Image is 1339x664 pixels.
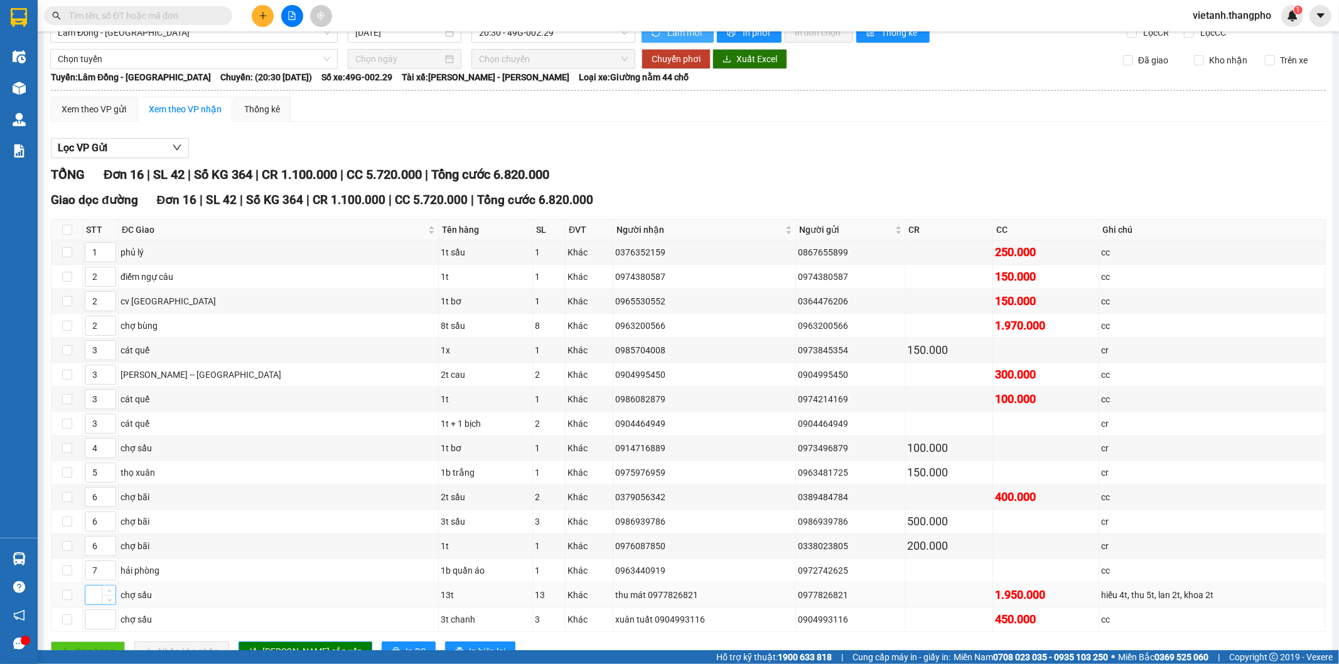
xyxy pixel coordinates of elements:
div: 1 [535,539,563,553]
span: Người gửi [799,223,893,237]
div: chợ sấu [121,441,436,455]
span: Trên xe [1275,53,1313,67]
div: cc [1101,368,1323,382]
div: Khác [567,417,611,431]
div: Thống kê [244,102,280,116]
span: | [200,193,203,207]
div: cr [1101,343,1323,357]
div: 1t bơ [441,294,530,308]
span: Tổng cước 6.820.000 [431,167,549,182]
div: 0904995450 [615,368,793,382]
span: In DS [406,645,426,658]
img: logo-vxr [11,8,27,27]
div: 1 [535,245,563,259]
div: Khác [567,294,611,308]
span: question-circle [13,581,25,593]
div: 450.000 [995,611,1097,628]
div: chợ bãi [121,515,436,528]
span: caret-down [1315,10,1326,21]
button: plus [252,5,274,27]
span: Lâm Đồng - Hà Nội [58,23,330,42]
span: | [1218,650,1220,664]
span: Số xe: 49G-002.29 [321,70,392,84]
img: warehouse-icon [13,82,26,95]
div: 1.950.000 [995,586,1097,604]
div: Khác [567,564,611,577]
div: 3 [535,613,563,626]
div: Khác [567,343,611,357]
div: 2 [535,417,563,431]
div: thọ xuân [121,466,436,479]
div: 1b trắng [441,466,530,479]
span: Lọc VP Gửi [58,140,107,156]
span: file-add [288,11,296,20]
th: SL [533,220,566,240]
div: Khác [567,368,611,382]
div: 0973845354 [798,343,903,357]
div: 0973496879 [798,441,903,455]
div: cát quế [121,417,436,431]
span: Chuyến: (20:30 [DATE]) [220,70,312,84]
div: điếm ngự câu [121,270,436,284]
span: 1 [1296,6,1300,14]
div: chợ bãi [121,490,436,504]
div: [PERSON_NAME] -- [GEOGRAPHIC_DATA] [121,368,436,382]
div: xuân tuất 0904993116 [615,613,793,626]
div: thu mát 0977826821 [615,588,793,602]
div: hải phòng [121,564,436,577]
img: solution-icon [13,144,26,158]
span: Decrease Value [102,595,116,604]
div: 8 [535,319,563,333]
span: | [425,167,428,182]
div: 1.970.000 [995,317,1097,335]
span: aim [316,11,325,20]
span: Đơn 16 [104,167,144,182]
span: printer [392,647,401,657]
span: vietanh.thangpho [1183,8,1281,23]
div: 0904464949 [798,417,903,431]
span: up [105,587,113,595]
div: 0963200566 [798,319,903,333]
span: Giao dọc đường [51,193,138,207]
button: aim [310,5,332,27]
div: 1t + 1 bịch [441,417,530,431]
div: 13t [441,588,530,602]
div: 150.000 [908,464,991,481]
span: Lọc CC [1196,26,1229,40]
span: SL 42 [153,167,185,182]
span: search [52,11,61,20]
div: Khác [567,539,611,553]
div: 1t [441,392,530,406]
button: Lọc VP Gửi [51,138,189,158]
span: Đơn 16 [157,193,197,207]
span: Người nhận [616,223,783,237]
span: Cung cấp máy in - giấy in: [852,650,950,664]
span: CR 1.100.000 [262,167,337,182]
span: Miền Nam [954,650,1108,664]
div: 150.000 [908,341,991,359]
div: phủ lý [121,245,436,259]
div: cát quế [121,392,436,406]
input: Chọn ngày [355,52,443,66]
div: 0965530552 [615,294,793,308]
span: Xuất Excel [736,52,777,66]
input: Tìm tên, số ĐT hoặc mã đơn [69,9,217,23]
div: 0986082879 [615,392,793,406]
img: icon-new-feature [1287,10,1298,21]
span: CR 1.100.000 [313,193,385,207]
strong: 0369 525 060 [1154,652,1208,662]
div: 2t sầu [441,490,530,504]
th: CC [993,220,1099,240]
div: 1b quần áo [441,564,530,577]
div: 0972742625 [798,564,903,577]
button: printerIn DS [382,641,436,661]
div: 0376352159 [615,245,793,259]
span: copyright [1269,653,1278,661]
div: 13 [535,588,563,602]
div: chợ bãi [121,539,436,553]
div: 0985704008 [615,343,793,357]
span: 20:30 - 49G-002.29 [479,23,627,42]
div: 1 [535,294,563,308]
div: cc [1101,613,1323,626]
span: Miền Bắc [1118,650,1208,664]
